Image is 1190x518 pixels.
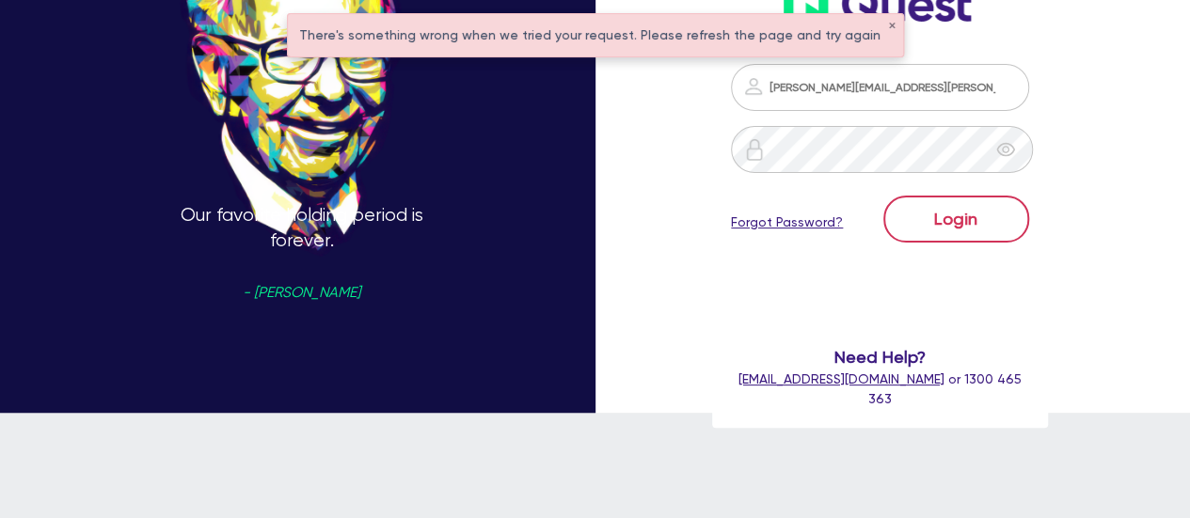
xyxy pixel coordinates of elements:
[996,140,1015,159] span: eye
[731,344,1028,369] span: Need Help?
[888,22,896,31] button: ✕
[743,138,766,161] img: icon-password
[742,75,765,98] img: icon-password
[151,203,452,504] p: Our favorite holding period is forever.
[243,286,360,300] span: - [PERSON_NAME]
[288,14,903,56] div: There's something wrong when we tried your request. Please refresh the page and try again
[731,212,843,232] a: Forgot Password?
[883,196,1029,243] button: Login
[731,64,1028,111] input: Email address
[738,371,1022,406] span: or 1300 465 363
[738,371,944,386] a: [EMAIL_ADDRESS][DOMAIN_NAME]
